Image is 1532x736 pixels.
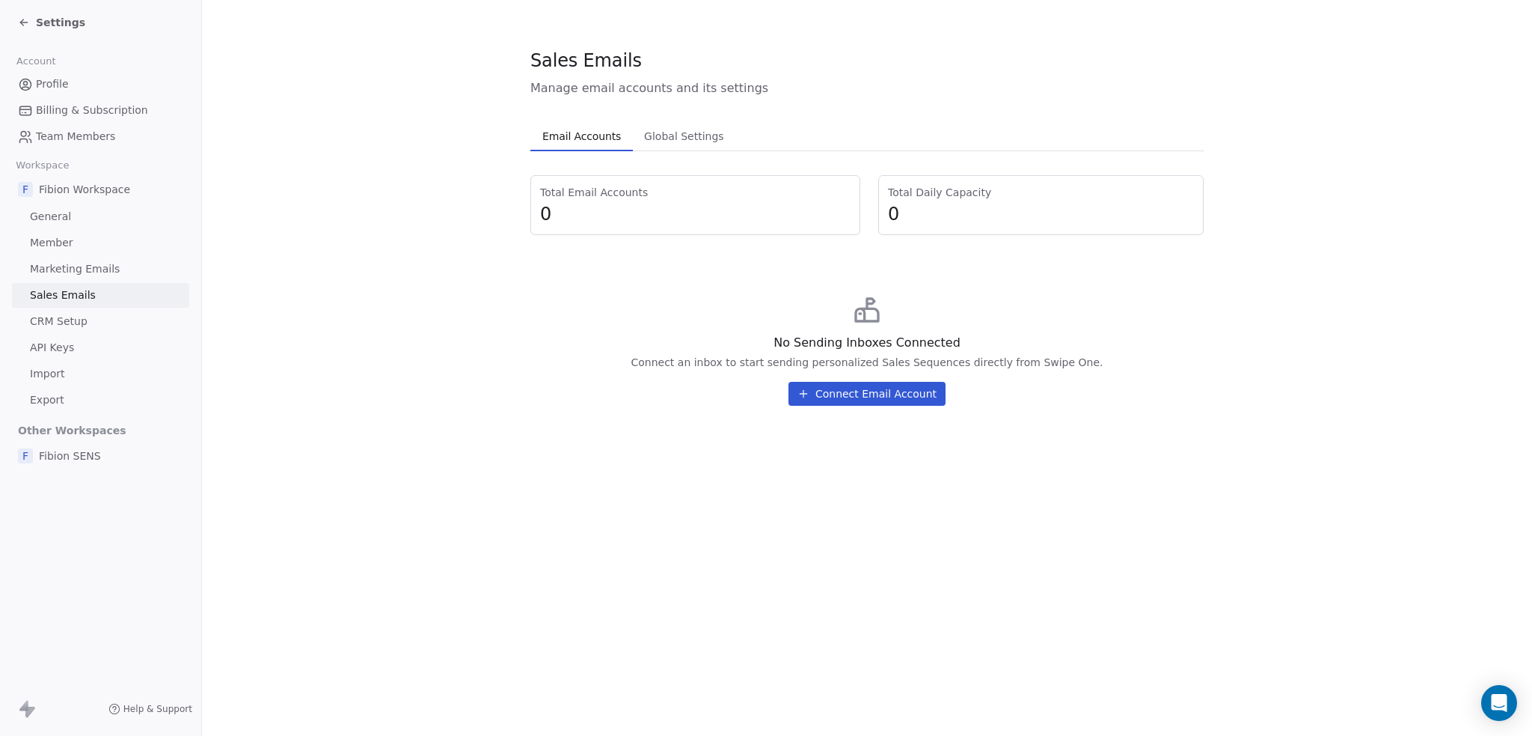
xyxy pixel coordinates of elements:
button: Connect Email Account [788,382,946,406]
a: Export [12,388,189,413]
span: Team Members [36,129,115,145]
span: Total Email Accounts [540,185,851,200]
a: Marketing Emails [12,257,189,282]
div: No Sending Inboxes Connected [773,334,960,352]
span: Profile [36,76,69,92]
span: Global Settings [638,126,730,147]
a: Profile [12,72,189,97]
span: Help & Support [123,703,192,715]
a: Member [12,231,189,255]
span: Total Daily Capacity [888,185,1194,200]
span: Export [30,392,64,408]
a: Team Members [12,124,189,149]
a: Help & Support [108,703,192,715]
span: 0 [888,203,1194,225]
span: General [30,209,71,225]
span: Sales Emails [530,49,642,72]
span: Import [30,366,64,382]
span: Manage email accounts and its settings [530,79,1204,97]
span: Email Accounts [536,126,627,147]
span: F [18,448,33,463]
div: Open Intercom Messenger [1481,685,1517,721]
span: Settings [36,15,85,30]
a: API Keys [12,335,189,360]
span: Account [10,50,62,73]
span: Other Workspaces [12,419,132,442]
div: Connect an inbox to start sending personalized Sales Sequences directly from Swipe One. [631,355,1103,370]
span: Marketing Emails [30,261,120,277]
span: Member [30,235,73,251]
span: CRM Setup [30,314,88,329]
span: API Keys [30,340,74,356]
span: Fibion Workspace [39,182,130,197]
span: F [18,182,33,197]
a: Billing & Subscription [12,98,189,123]
span: Workspace [10,154,76,177]
a: Import [12,362,189,386]
span: Fibion SENS [39,448,101,463]
a: CRM Setup [12,309,189,334]
a: General [12,204,189,229]
span: Sales Emails [30,288,96,303]
a: Settings [18,15,85,30]
a: Sales Emails [12,283,189,308]
span: 0 [540,203,851,225]
span: Billing & Subscription [36,103,148,118]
